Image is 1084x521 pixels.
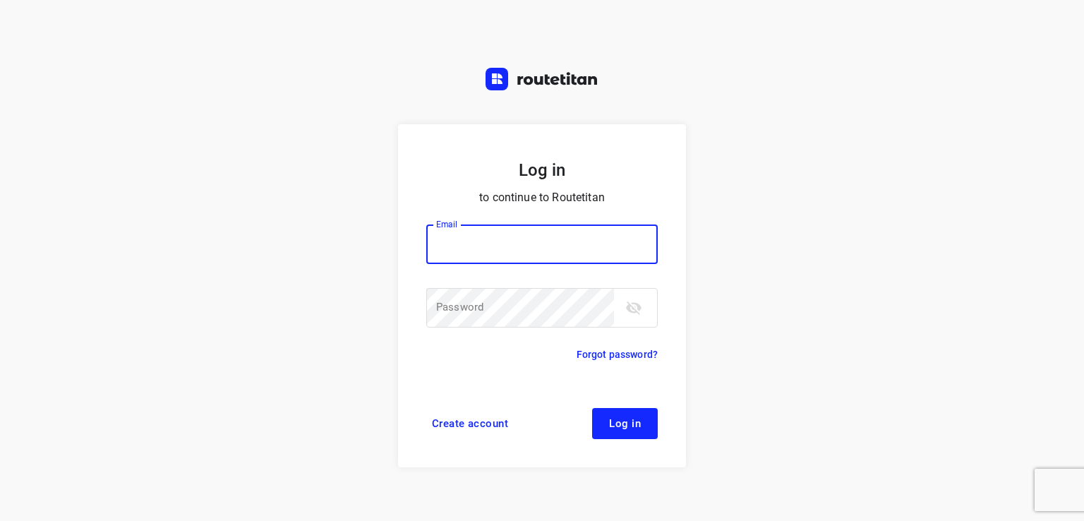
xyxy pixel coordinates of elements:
[432,418,508,429] span: Create account
[486,68,598,94] a: Routetitan
[426,188,658,208] p: to continue to Routetitan
[592,408,658,439] button: Log in
[486,68,598,90] img: Routetitan
[577,346,658,363] a: Forgot password?
[609,418,641,429] span: Log in
[426,158,658,182] h5: Log in
[426,408,514,439] a: Create account
[620,294,648,322] button: toggle password visibility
